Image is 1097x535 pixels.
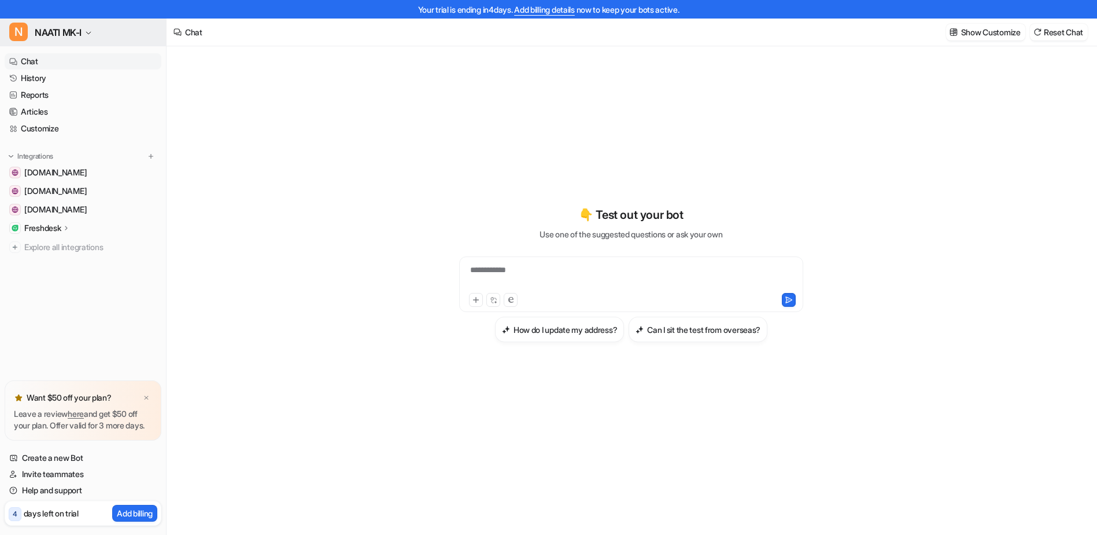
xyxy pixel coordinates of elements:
[5,151,57,162] button: Integrations
[24,204,87,215] span: [DOMAIN_NAME]
[961,26,1021,38] p: Show Customize
[24,222,61,234] p: Freshdesk
[68,409,84,419] a: here
[13,509,17,519] p: 4
[514,5,575,14] a: Add billing details
[185,26,202,38] div: Chat
[9,23,28,41] span: N
[14,393,23,402] img: star
[14,408,152,431] p: Leave a review and get $50 off your plan. Offer valid for 3 more days.
[1033,28,1041,36] img: reset
[1030,24,1088,41] button: Reset Chat
[17,152,53,161] p: Integrations
[5,183,161,199] a: my.naati.com.au[DOMAIN_NAME]
[540,228,722,240] p: Use one of the suggested questions or ask your own
[35,24,82,41] span: NAATI MK-I
[7,152,15,160] img: expand menu
[12,188,19,195] img: my.naati.com.au
[636,325,644,334] img: Can I sit the test from overseas?
[5,239,161,255] a: Explore all integrations
[147,152,155,160] img: menu_add.svg
[12,206,19,213] img: learn.naati.com.au
[946,24,1025,41] button: Show Customize
[12,225,19,232] img: Freshdesk
[647,324,760,336] h3: Can I sit the test from overseas?
[5,87,161,103] a: Reports
[579,206,683,223] p: 👇 Test out your bot
[24,167,87,178] span: [DOMAIN_NAME]
[24,507,79,519] p: days left on trial
[27,392,112,404] p: Want $50 off your plan?
[629,317,767,342] button: Can I sit the test from overseas?Can I sit the test from overseas?
[5,120,161,137] a: Customize
[143,394,150,402] img: x
[112,505,157,522] button: Add billing
[5,450,161,466] a: Create a new Bot
[5,466,161,482] a: Invite teammates
[5,70,161,86] a: History
[5,164,161,181] a: www.naati.com.au[DOMAIN_NAME]
[5,104,161,120] a: Articles
[117,507,153,519] p: Add billing
[9,241,21,253] img: explore all integrations
[514,324,617,336] h3: How do I update my address?
[502,325,510,334] img: How do I update my address?
[5,482,161,499] a: Help and support
[5,53,161,69] a: Chat
[950,28,958,36] img: customize
[5,201,161,218] a: learn.naati.com.au[DOMAIN_NAME]
[24,185,87,197] span: [DOMAIN_NAME]
[495,317,624,342] button: How do I update my address?How do I update my address?
[24,238,157,256] span: Explore all integrations
[12,169,19,176] img: www.naati.com.au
